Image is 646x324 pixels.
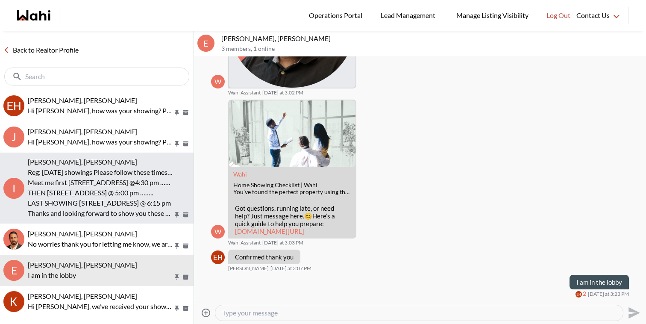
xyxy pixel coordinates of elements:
[173,242,181,250] button: Pin
[17,10,50,21] a: Wahi homepage
[309,10,365,21] span: Operations Portal
[173,274,181,281] button: Pin
[197,35,214,52] div: E
[235,227,304,235] a: [DOMAIN_NAME][URL]
[173,109,181,116] button: Pin
[211,225,225,239] div: W
[454,10,531,21] span: Manage Listing Visibility
[3,127,24,147] div: J
[221,34,643,43] p: [PERSON_NAME], [PERSON_NAME]
[173,140,181,147] button: Pin
[576,291,582,297] img: E
[3,291,24,312] img: K
[3,95,24,116] img: E
[181,109,190,116] button: Archive
[181,305,190,312] button: Archive
[181,274,190,281] button: Archive
[546,10,570,21] span: Log Out
[235,204,349,235] p: Got questions, running late, or need help? Just message here. Here’s a quick guide to help you pr...
[3,178,24,199] div: I
[28,208,173,218] p: Thanks and looking forward to show you these properties. Thx.
[181,140,190,147] button: Archive
[576,278,622,286] p: I am in the lobby
[3,260,24,281] div: E
[25,72,170,81] input: Search
[181,211,190,218] button: Archive
[233,171,247,178] a: Attachment
[28,127,137,135] span: [PERSON_NAME], [PERSON_NAME]
[3,291,24,312] div: KEVIN FERREIRA, Behnam
[211,75,225,88] div: W
[173,211,181,218] button: Pin
[270,265,311,272] time: 2025-08-11T19:07:22.693Z
[28,239,173,249] p: No worries thank you for letting me know, we are here whenever you are ready
[228,239,261,246] span: Wahi Assistant
[28,230,137,238] span: [PERSON_NAME], [PERSON_NAME]
[233,182,351,189] div: Home Showing Checklist | Wahi
[381,10,438,21] span: Lead Management
[262,239,303,246] time: 2025-08-11T19:03:00.358Z
[3,229,24,250] div: Nidhi Singh, Behnam
[583,290,586,297] span: 2
[173,305,181,312] button: Pin
[233,189,351,196] div: You’ve found the perfect property using the Wahi app. Now what? Book a showing instantly and foll...
[211,250,225,264] img: E
[28,301,173,312] p: Hi [PERSON_NAME], we’ve received your showing request —exciting! 🎉 Let’s have a quick call to fin...
[28,137,173,147] p: Hi [PERSON_NAME], how was your showing? Please let me know if you have any questions
[221,45,643,53] p: 3 members , 1 online
[304,212,312,220] span: 😊
[3,229,24,250] img: N
[576,291,582,297] div: Erik Alarcon
[228,89,261,96] span: Wahi Assistant
[28,167,173,177] p: Reg: [DATE] showings Please follow these times ONLY PLEASE- not the times in AAP pls
[28,96,137,104] span: [PERSON_NAME], [PERSON_NAME]
[181,242,190,250] button: Archive
[3,95,24,116] div: Erik Alarcon, Behnam
[28,158,137,166] span: [PERSON_NAME], [PERSON_NAME]
[28,188,173,198] p: THEN [STREET_ADDRESS] @ 5:00 pm ……..
[28,198,173,208] p: LAST SHOWING [STREET_ADDRESS] @ 6:15 pm
[229,100,355,167] img: Home Showing Checklist | Wahi
[28,177,173,188] p: Meet me first [STREET_ADDRESS] @4:30 pm ………
[588,291,629,297] time: 2025-08-11T19:23:45.647Z
[28,261,137,269] span: [PERSON_NAME], [PERSON_NAME]
[228,265,269,272] span: [PERSON_NAME]
[28,292,137,300] span: [PERSON_NAME], [PERSON_NAME]
[262,89,303,96] time: 2025-08-11T19:02:59.967Z
[235,253,294,261] p: Confirmed thank you
[28,106,173,116] p: Hi [PERSON_NAME], how was your showing? Please let me know if you have any questions
[28,270,173,280] p: I am in the lobby
[222,309,616,317] textarea: Type your message
[211,250,225,264] div: Erik Alarcon
[623,303,643,322] button: Send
